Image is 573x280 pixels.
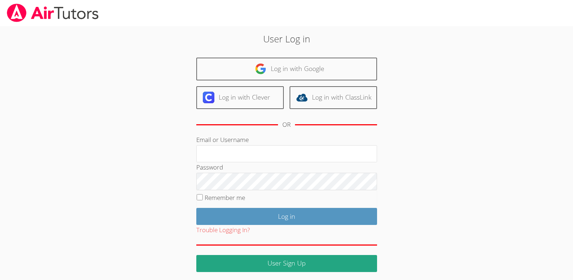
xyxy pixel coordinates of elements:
[205,193,245,202] label: Remember me
[196,163,223,171] label: Password
[296,92,308,103] img: classlink-logo-d6bb404cc1216ec64c9a2012d9dc4662098be43eaf13dc465df04b49fa7ab582.svg
[6,4,99,22] img: airtutors_banner-c4298cdbf04f3fff15de1276eac7730deb9818008684d7c2e4769d2f7ddbe033.png
[203,92,214,103] img: clever-logo-6eab21bc6e7a338710f1a6ff85c0baf02591cd810cc4098c63d3a4b26e2feb20.svg
[290,86,377,109] a: Log in with ClassLink
[196,135,249,144] label: Email or Username
[132,32,441,46] h2: User Log in
[196,225,250,235] button: Trouble Logging In?
[282,120,291,130] div: OR
[255,63,266,75] img: google-logo-50288ca7cdecda66e5e0955fdab243c47b7ad437acaf1139b6f446037453330a.svg
[196,255,377,272] a: User Sign Up
[196,208,377,225] input: Log in
[196,86,284,109] a: Log in with Clever
[196,58,377,80] a: Log in with Google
